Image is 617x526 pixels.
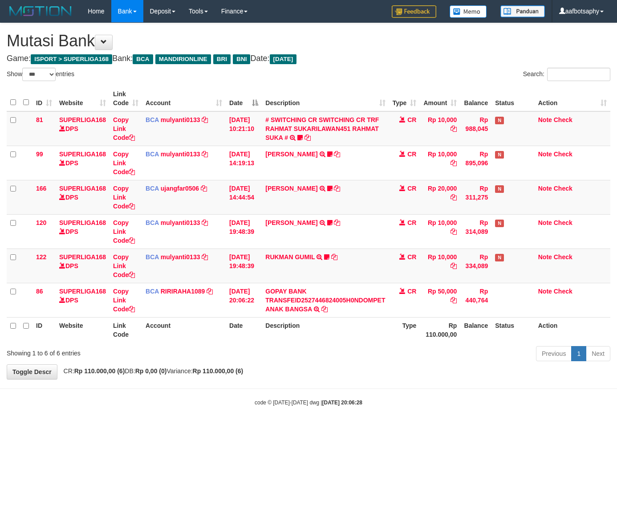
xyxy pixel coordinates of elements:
[226,111,262,146] td: [DATE] 10:21:10
[113,253,135,278] a: Copy Link Code
[31,54,112,64] span: ISPORT > SUPERLIGA168
[113,185,135,210] a: Copy Link Code
[202,219,208,226] a: Copy mulyanti0133 to clipboard
[7,54,610,63] h4: Game: Bank: Date:
[538,219,552,226] a: Note
[32,317,56,343] th: ID
[56,111,110,146] td: DPS
[133,54,153,64] span: BCA
[202,116,208,123] a: Copy mulyanti0133 to clipboard
[56,249,110,283] td: DPS
[389,317,420,343] th: Type
[59,185,106,192] a: SUPERLIGA168
[450,5,487,18] img: Button%20Memo.svg
[420,146,460,180] td: Rp 10,000
[535,86,610,111] th: Action: activate to sort column ascending
[161,185,199,192] a: ujangfar0506
[554,253,572,261] a: Check
[36,253,46,261] span: 122
[74,367,125,375] strong: Rp 110.000,00 (6)
[547,68,610,81] input: Search:
[226,283,262,317] td: [DATE] 20:06:22
[270,54,297,64] span: [DATE]
[202,253,208,261] a: Copy mulyanti0133 to clipboard
[407,253,416,261] span: CR
[56,146,110,180] td: DPS
[146,116,159,123] span: BCA
[420,111,460,146] td: Rp 10,000
[495,220,504,227] span: Has Note
[59,116,106,123] a: SUPERLIGA168
[161,288,205,295] a: RIRIRAHA1089
[535,317,610,343] th: Action
[407,219,416,226] span: CR
[389,86,420,111] th: Type: activate to sort column ascending
[538,288,552,295] a: Note
[495,151,504,159] span: Has Note
[491,86,535,111] th: Status
[59,288,106,295] a: SUPERLIGA168
[495,185,504,193] span: Has Note
[491,317,535,343] th: Status
[265,288,385,313] a: GOPAY BANK TRANSFEID2527446824005H0NDOMPET ANAK BANGSA
[36,288,43,295] span: 86
[554,151,572,158] a: Check
[146,185,159,192] span: BCA
[460,214,491,249] td: Rp 314,089
[265,185,317,192] a: [PERSON_NAME]
[7,364,57,379] a: Toggle Descr
[500,5,545,17] img: panduan.png
[36,185,46,192] span: 166
[538,116,552,123] a: Note
[322,400,362,406] strong: [DATE] 20:06:28
[495,117,504,124] span: Has Note
[420,86,460,111] th: Amount: activate to sort column ascending
[265,219,317,226] a: [PERSON_NAME]
[59,253,106,261] a: SUPERLIGA168
[22,68,56,81] select: Showentries
[201,185,207,192] a: Copy ujangfar0506 to clipboard
[146,219,159,226] span: BCA
[334,219,340,226] a: Copy AKBAR SAPUTR to clipboard
[420,214,460,249] td: Rp 10,000
[407,288,416,295] span: CR
[407,151,416,158] span: CR
[113,219,135,244] a: Copy Link Code
[554,116,572,123] a: Check
[265,253,315,261] a: RUKMAN GUMIL
[420,283,460,317] td: Rp 50,000
[538,151,552,158] a: Note
[142,317,226,343] th: Account
[460,111,491,146] td: Rp 988,045
[460,86,491,111] th: Balance
[59,219,106,226] a: SUPERLIGA168
[554,219,572,226] a: Check
[538,185,552,192] a: Note
[571,346,586,361] a: 1
[523,68,610,81] label: Search:
[36,151,43,158] span: 99
[262,86,389,111] th: Description: activate to sort column ascending
[56,86,110,111] th: Website: activate to sort column ascending
[554,288,572,295] a: Check
[554,185,572,192] a: Check
[451,297,457,304] a: Copy Rp 50,000 to clipboard
[536,346,572,361] a: Previous
[460,180,491,214] td: Rp 311,275
[7,32,610,50] h1: Mutasi Bank
[538,253,552,261] a: Note
[262,317,389,343] th: Description
[146,288,159,295] span: BCA
[56,180,110,214] td: DPS
[193,367,244,375] strong: Rp 110.000,00 (6)
[304,134,311,141] a: Copy # SWITCHING CR SWITCHING CR TRF RAHMAT SUKARILAWAN451 RAHMAT SUKA # to clipboard
[226,249,262,283] td: [DATE] 19:48:39
[56,283,110,317] td: DPS
[7,68,74,81] label: Show entries
[213,54,231,64] span: BRI
[59,151,106,158] a: SUPERLIGA168
[460,249,491,283] td: Rp 334,089
[420,249,460,283] td: Rp 10,000
[7,4,74,18] img: MOTION_logo.png
[331,253,337,261] a: Copy RUKMAN GUMIL to clipboard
